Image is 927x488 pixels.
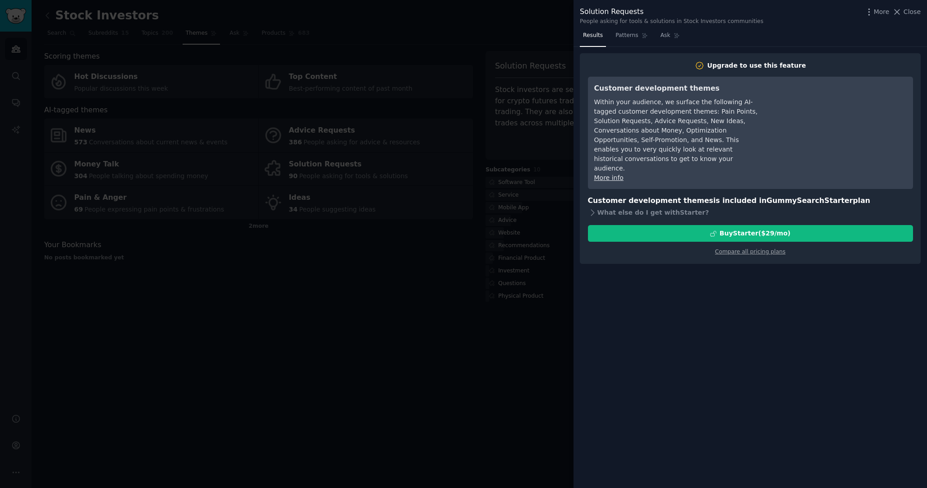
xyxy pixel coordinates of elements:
[594,83,759,94] h3: Customer development themes
[720,229,790,238] div: Buy Starter ($ 29 /mo )
[580,6,763,18] div: Solution Requests
[707,61,806,70] div: Upgrade to use this feature
[874,7,890,17] span: More
[904,7,921,17] span: Close
[594,174,624,181] a: More info
[615,32,638,40] span: Patterns
[657,28,683,47] a: Ask
[766,196,853,205] span: GummySearch Starter
[661,32,670,40] span: Ask
[771,83,907,151] iframe: YouTube video player
[580,28,606,47] a: Results
[588,206,913,219] div: What else do I get with Starter ?
[583,32,603,40] span: Results
[594,97,759,173] div: Within your audience, we surface the following AI-tagged customer development themes: Pain Points...
[864,7,890,17] button: More
[580,18,763,26] div: People asking for tools & solutions in Stock Investors communities
[588,195,913,207] h3: Customer development themes is included in plan
[715,249,785,255] a: Compare all pricing plans
[588,225,913,242] button: BuyStarter($29/mo)
[892,7,921,17] button: Close
[612,28,651,47] a: Patterns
